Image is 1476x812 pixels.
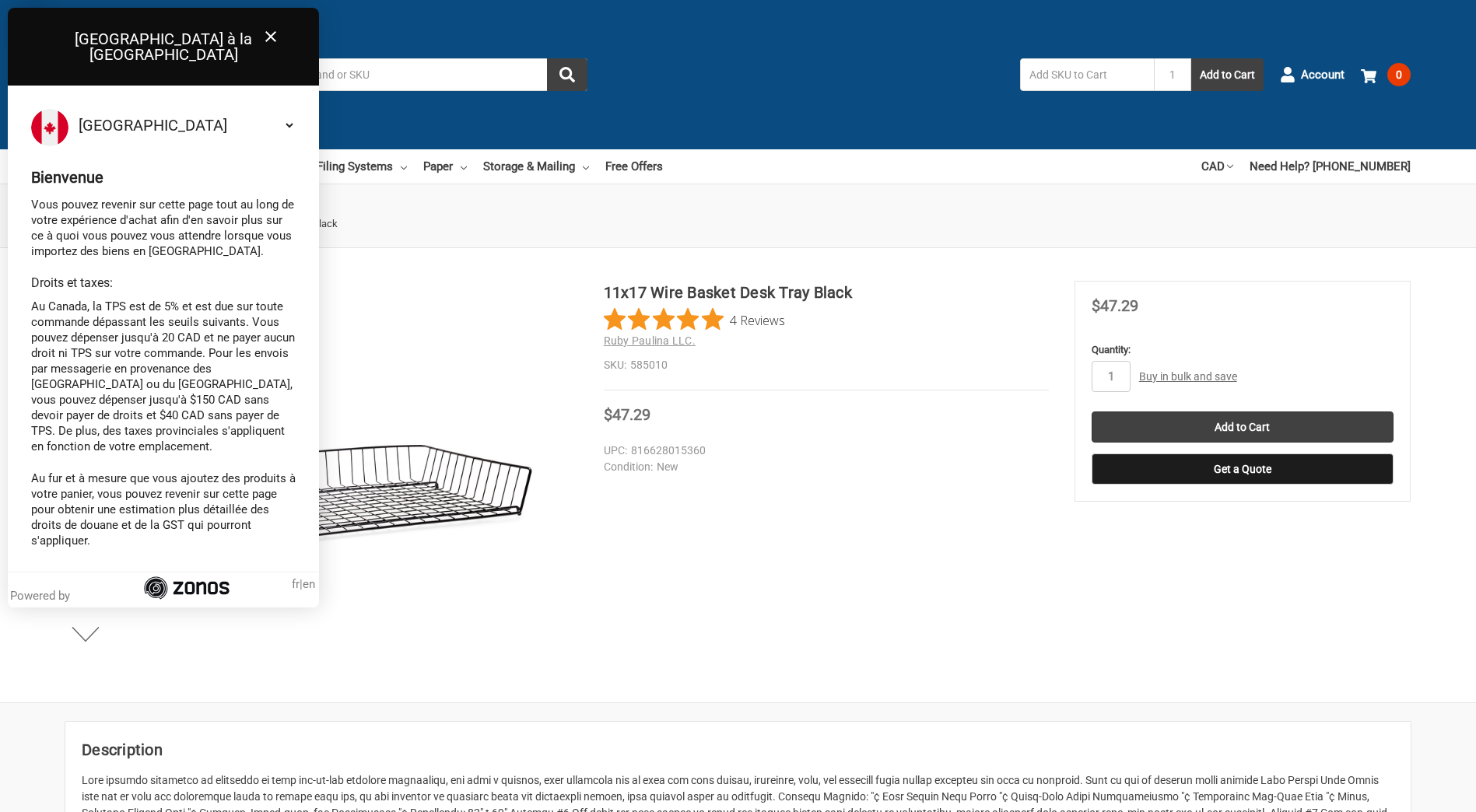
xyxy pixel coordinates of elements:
input: Add SKU to Cart [1020,58,1154,91]
span: 4 Reviews [730,308,785,331]
a: Account [1280,54,1345,95]
label: Quantity: [1092,342,1394,358]
dd: 585010 [604,357,1049,373]
img: Flag of Canada [31,109,68,146]
dt: Condition: [604,459,653,475]
a: Need Help? [PHONE_NUMBER] [1250,149,1411,184]
button: Add to Cart [1191,58,1264,91]
select: Select your country [75,109,296,142]
button: Get a Quote [1092,453,1394,485]
div: [GEOGRAPHIC_DATA] à la [GEOGRAPHIC_DATA] [8,8,319,86]
a: CAD [1201,149,1233,184]
button: Next [62,618,110,649]
p: Au Canada, la TPS est de 5% et est due sur toute commande dépassant les seuils suivants. Vous pou... [31,299,296,454]
dd: 816628015360 [604,443,1042,459]
span: Account [1301,66,1345,84]
a: Ruby Paulina LLC. [604,334,696,347]
dt: SKU: [604,357,626,373]
h2: Description [82,738,1394,761]
span: en [303,577,315,591]
input: Add to Cart [1092,411,1394,443]
button: Rated 5 out of 5 stars from 4 reviews. Jump to reviews. [604,308,785,331]
span: 0 [1387,63,1411,86]
div: Droits et taxes: [31,275,296,291]
a: Storage & Mailing [483,149,589,184]
img: 11x17 Wire Basket Desk Tray Black [153,281,542,670]
span: | [292,576,315,592]
a: Free Offers [605,149,663,184]
div: Bienvenue [31,170,296,185]
span: $47.29 [604,405,650,424]
dd: New [604,459,1042,475]
a: Paper [423,149,467,184]
input: Search by keyword, brand or SKU [198,58,587,91]
a: Buy in bulk and save [1139,370,1237,383]
span: fr [292,577,300,591]
p: Au fur et à mesure que vous ajoutez des produits à votre panier, vous pouvez revenir sur cette pa... [31,471,296,548]
a: 0 [1361,54,1411,95]
dt: UPC: [604,443,627,459]
a: Filing Systems [317,149,407,184]
p: Vous pouvez revenir sur cette page tout au long de votre expérience d'achat afin d'en savoir plus... [31,197,296,259]
span: $47.29 [1092,296,1138,315]
div: Powered by [10,588,76,604]
h1: 11x17 Wire Basket Desk Tray Black [604,281,1049,304]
